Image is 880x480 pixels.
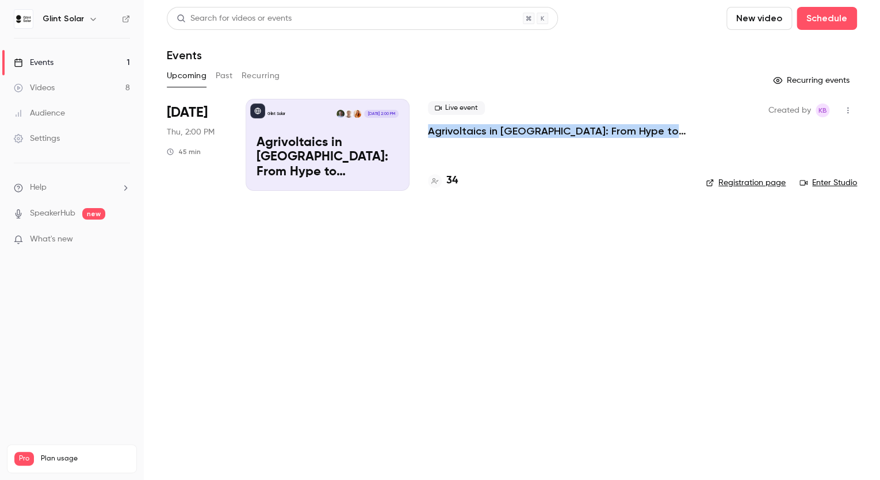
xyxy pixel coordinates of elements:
[30,208,75,220] a: SpeakerHub
[364,110,398,118] span: [DATE] 2:00 PM
[82,208,105,220] span: new
[797,7,857,30] button: Schedule
[14,10,33,28] img: Glint Solar
[768,103,811,117] span: Created by
[167,99,227,191] div: Sep 25 Thu, 2:00 PM (Europe/Berlin)
[30,182,47,194] span: Help
[818,103,827,117] span: KB
[428,101,485,115] span: Live event
[799,177,857,189] a: Enter Studio
[216,67,232,85] button: Past
[768,71,857,90] button: Recurring events
[706,177,786,189] a: Registration page
[167,126,215,138] span: Thu, 2:00 PM
[242,67,280,85] button: Recurring
[726,7,792,30] button: New video
[14,133,60,144] div: Settings
[177,13,292,25] div: Search for videos or events
[167,103,208,122] span: [DATE]
[446,173,458,189] h4: 34
[41,454,129,463] span: Plan usage
[14,107,65,119] div: Audience
[816,103,829,117] span: Kathy Barrios
[14,452,34,466] span: Pro
[14,57,53,68] div: Events
[267,111,285,117] p: Glint Solar
[43,13,84,25] h6: Glint Solar
[353,110,361,118] img: Lise-Marie Bieber
[14,82,55,94] div: Videos
[167,48,202,62] h1: Events
[167,67,206,85] button: Upcoming
[14,182,130,194] li: help-dropdown-opener
[257,136,399,180] p: Agrivoltaics in [GEOGRAPHIC_DATA]: From Hype to Implementation
[345,110,353,118] img: Even Kvelland
[246,99,410,191] a: Agrivoltaics in Europe: From Hype to ImplementationGlint SolarLise-Marie BieberEven KvellandHaral...
[30,233,73,245] span: What's new
[428,173,458,189] a: 34
[336,110,345,118] img: Harald Olderheim
[167,147,201,156] div: 45 min
[116,235,130,245] iframe: Noticeable Trigger
[428,124,687,138] a: Agrivoltaics in [GEOGRAPHIC_DATA]: From Hype to Implementation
